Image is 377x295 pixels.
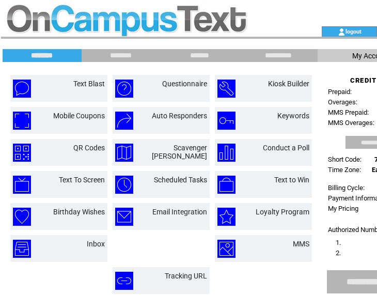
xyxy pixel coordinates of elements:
a: MMS [293,240,309,248]
img: qr-codes.png [13,144,31,162]
img: email-integration.png [115,208,133,226]
span: 2. [336,249,341,257]
a: Auto Responders [152,112,207,120]
img: mobile-coupons.png [13,112,31,130]
img: text-to-win.png [217,176,235,194]
span: Time Zone: [328,166,361,174]
a: Loyalty Program [256,208,309,216]
img: kiosk-builder.png [217,80,235,98]
a: Scheduled Tasks [154,176,207,184]
img: keywords.png [217,112,235,130]
a: Tracking URL [165,272,207,280]
img: scavenger-hunt.png [115,144,133,162]
span: 1. [336,239,341,246]
img: inbox.png [13,240,31,258]
a: Text to Win [274,176,309,184]
a: Birthday Wishes [53,208,105,216]
span: Overages: [328,98,357,106]
a: Mobile Coupons [53,112,105,120]
a: Conduct a Poll [263,144,309,152]
img: loyalty-program.png [217,208,235,226]
span: Billing Cycle: [328,184,365,192]
img: text-to-screen.png [13,176,31,194]
a: Keywords [277,112,309,120]
a: Text Blast [73,80,105,88]
img: mms.png [217,240,235,258]
a: My Pricing [328,205,358,212]
span: MMS Prepaid: [328,108,369,116]
img: tracking-url.png [115,272,133,290]
span: MMS Overages: [328,119,374,127]
a: QR Codes [73,144,105,152]
span: Short Code: [328,156,362,163]
img: account_icon.gif [338,28,345,36]
img: scheduled-tasks.png [115,176,133,194]
img: questionnaire.png [115,80,133,98]
a: Text To Screen [59,176,105,184]
a: Questionnaire [162,80,207,88]
img: auto-responders.png [115,112,133,130]
span: Prepaid: [328,88,352,96]
img: birthday-wishes.png [13,208,31,226]
a: Kiosk Builder [268,80,309,88]
a: Scavenger [PERSON_NAME] [152,144,207,160]
img: conduct-a-poll.png [217,144,235,162]
a: Inbox [87,240,105,248]
a: Email Integration [152,208,207,216]
a: logout [345,28,362,35]
img: text-blast.png [13,80,31,98]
